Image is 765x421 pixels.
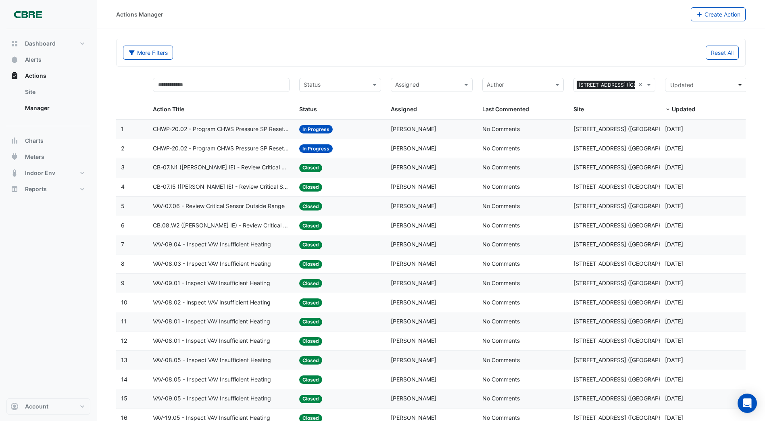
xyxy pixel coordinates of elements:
span: [STREET_ADDRESS] ([GEOGRAPHIC_DATA]) [573,279,688,286]
button: Indoor Env [6,165,90,181]
button: Create Action [691,7,746,21]
span: No Comments [482,318,520,325]
span: [STREET_ADDRESS] ([GEOGRAPHIC_DATA]) [573,337,688,344]
span: Closed [299,395,322,403]
span: VAV-08.02 - Inspect VAV Insufficient Heating [153,298,271,307]
span: 8 [121,260,125,267]
span: Updated [670,81,694,88]
span: Site [573,106,584,113]
span: 2025-09-08T14:14:06.993 [665,125,683,132]
span: [STREET_ADDRESS] ([GEOGRAPHIC_DATA]) [573,395,688,402]
span: Closed [299,318,322,326]
span: Charts [25,137,44,145]
app-icon: Charts [10,137,19,145]
span: In Progress [299,125,333,133]
div: Actions [6,84,90,119]
span: No Comments [482,145,520,152]
span: No Comments [482,222,520,229]
span: No Comments [482,202,520,209]
button: Updated [665,78,747,92]
span: [STREET_ADDRESS] ([GEOGRAPHIC_DATA]) [573,125,688,132]
span: [STREET_ADDRESS] ([GEOGRAPHIC_DATA]) [573,145,688,152]
span: 2025-09-02T08:45:18.309 [665,376,683,383]
button: Account [6,398,90,415]
span: 16 [121,414,127,421]
button: Dashboard [6,35,90,52]
span: No Comments [482,241,520,248]
span: [PERSON_NAME] [391,202,436,209]
span: CHWP-20.02 - Program CHWS Pressure SP Reset Missing Strategy (Energy Saving) [153,125,290,134]
span: VAV-08.05 - Inspect VAV Insufficient Heating [153,356,271,365]
a: Manager [19,100,90,116]
span: No Comments [482,279,520,286]
span: VAV-07.06 - Review Critical Sensor Outside Range [153,202,285,211]
span: Reports [25,185,47,193]
span: No Comments [482,376,520,383]
span: Updated [672,106,695,113]
span: [STREET_ADDRESS] ([GEOGRAPHIC_DATA]) [573,222,688,229]
span: 2025-09-02T08:44:51.059 [665,414,683,421]
app-icon: Meters [10,153,19,161]
app-icon: Alerts [10,56,19,64]
span: 2025-09-02T08:47:14.489 [665,202,683,209]
span: Meters [25,153,44,161]
span: No Comments [482,356,520,363]
span: No Comments [482,183,520,190]
button: Meters [6,149,90,165]
span: No Comments [482,414,520,421]
span: 2025-09-02T08:46:54.264 [665,222,683,229]
span: Closed [299,298,322,307]
span: VAV-08.01 - Inspect VAV Insufficient Heating [153,317,270,326]
span: [PERSON_NAME] [391,260,436,267]
span: [STREET_ADDRESS] ([GEOGRAPHIC_DATA]) [573,202,688,209]
span: 2025-09-02T08:46:42.500 [665,241,683,248]
span: Action Title [153,106,184,113]
button: Actions [6,68,90,84]
span: 11 [121,318,127,325]
span: CB.08.W2 ([PERSON_NAME] IE) - Review Critical Sensor Outside Range [153,221,290,230]
span: CB-07.I5 ([PERSON_NAME] IE) - Review Critical Sensor Outside Range [153,182,290,192]
a: Site [19,84,90,100]
span: 12 [121,337,127,344]
span: [PERSON_NAME] [391,145,436,152]
span: 1 [121,125,124,132]
button: Reset All [706,46,739,60]
span: No Comments [482,395,520,402]
span: 7 [121,241,124,248]
span: Closed [299,337,322,346]
span: Indoor Env [25,169,55,177]
span: [STREET_ADDRESS] ([GEOGRAPHIC_DATA]) [573,164,688,171]
span: 15 [121,395,127,402]
span: Assigned [391,106,417,113]
span: Closed [299,356,322,365]
app-icon: Actions [10,72,19,80]
div: Open Intercom Messenger [738,394,757,413]
span: 2025-09-02T08:45:33.773 [665,337,683,344]
span: [PERSON_NAME] [391,183,436,190]
span: Account [25,402,48,411]
span: [STREET_ADDRESS] ([GEOGRAPHIC_DATA]) [573,318,688,325]
span: No Comments [482,260,520,267]
span: Actions [25,72,46,80]
span: 4 [121,183,125,190]
span: Last Commented [482,106,529,113]
span: Closed [299,202,322,210]
span: VAV-08.03 - Inspect VAV Insufficient Heating [153,259,271,269]
span: [PERSON_NAME] [391,222,436,229]
span: [PERSON_NAME] [391,279,436,286]
span: No Comments [482,337,520,344]
span: [STREET_ADDRESS] ([GEOGRAPHIC_DATA]) [573,414,688,421]
span: [STREET_ADDRESS] ([GEOGRAPHIC_DATA]) [573,299,688,306]
span: 2025-09-02T08:44:59.830 [665,395,683,402]
span: [PERSON_NAME] [391,356,436,363]
span: VAV-08.01 - Inspect VAV Insufficient Heating [153,336,270,346]
button: More Filters [123,46,173,60]
span: 2025-09-02T08:45:48.145 [665,299,683,306]
span: [STREET_ADDRESS] ([GEOGRAPHIC_DATA]) [573,356,688,363]
span: 2 [121,145,124,152]
span: 2025-09-02T08:45:26.343 [665,356,683,363]
app-icon: Dashboard [10,40,19,48]
span: [PERSON_NAME] [391,376,436,383]
span: 2025-09-02T08:45:41.175 [665,318,683,325]
span: VAV-09.01 - Inspect VAV Insufficient Heating [153,279,270,288]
